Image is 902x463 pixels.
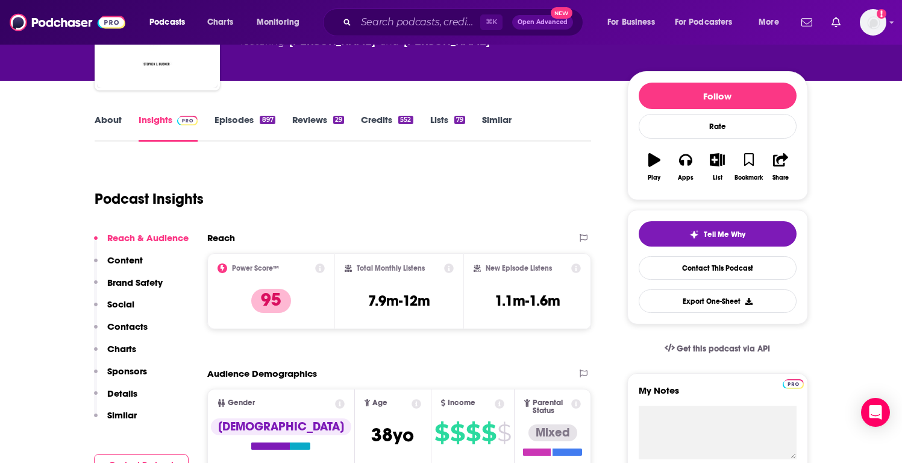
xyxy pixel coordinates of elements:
span: For Business [607,14,655,31]
button: Contacts [94,321,148,343]
label: My Notes [639,385,797,406]
span: Age [372,399,387,407]
button: Bookmark [733,145,765,189]
span: $ [481,423,496,443]
p: Sponsors [107,365,147,377]
button: List [701,145,733,189]
a: Credits552 [361,114,413,142]
div: Bookmark [734,174,763,181]
div: 897 [260,116,275,124]
span: Parental Status [533,399,569,415]
span: More [759,14,779,31]
div: 552 [398,116,413,124]
a: Show notifications dropdown [797,12,817,33]
button: Follow [639,83,797,109]
div: [DEMOGRAPHIC_DATA] [211,418,351,435]
img: Podchaser - Follow, Share and Rate Podcasts [10,11,125,34]
p: Reach & Audience [107,232,189,244]
a: About [95,114,122,142]
button: Apps [670,145,701,189]
h2: Audience Demographics [207,368,317,379]
h1: Podcast Insights [95,190,204,208]
button: Similar [94,409,137,432]
div: Play [648,174,660,181]
button: Share [765,145,796,189]
button: Reach & Audience [94,232,189,254]
button: open menu [599,13,670,32]
span: $ [497,423,511,443]
span: 38 yo [371,423,414,447]
p: Details [107,388,137,399]
button: open menu [750,13,794,32]
p: Charts [107,343,136,354]
a: InsightsPodchaser Pro [139,114,198,142]
input: Search podcasts, credits, & more... [356,13,480,32]
p: Social [107,298,134,310]
button: Open AdvancedNew [512,15,573,30]
span: Tell Me Why [704,230,745,239]
span: ⌘ K [480,14,503,30]
button: Export One-Sheet [639,289,797,313]
a: Show notifications dropdown [827,12,845,33]
span: Logged in as nsteagall [860,9,886,36]
img: Podchaser Pro [177,116,198,125]
a: Charts [199,13,240,32]
button: open menu [141,13,201,32]
h2: Reach [207,232,235,244]
a: Reviews29 [292,114,344,142]
span: Income [448,399,475,407]
h2: Power Score™ [232,264,279,272]
div: Open Intercom Messenger [861,398,890,427]
button: Charts [94,343,136,365]
a: Get this podcast via API [655,334,780,364]
span: New [551,7,572,19]
div: Apps [678,174,694,181]
span: Open Advanced [518,19,568,25]
a: Lists79 [430,114,465,142]
svg: Add a profile image [877,9,886,19]
p: Brand Safety [107,277,163,288]
button: Sponsors [94,365,147,388]
div: List [713,174,722,181]
a: Episodes897 [215,114,275,142]
span: Podcasts [149,14,185,31]
span: Monitoring [257,14,299,31]
h2: New Episode Listens [486,264,552,272]
p: 95 [251,289,291,313]
a: Contact This Podcast [639,256,797,280]
div: Search podcasts, credits, & more... [334,8,595,36]
div: Rate [639,114,797,139]
button: open menu [667,13,750,32]
button: Social [94,298,134,321]
button: Content [94,254,143,277]
h3: 7.9m-12m [368,292,430,310]
button: tell me why sparkleTell Me Why [639,221,797,247]
img: User Profile [860,9,886,36]
button: Details [94,388,137,410]
span: Get this podcast via API [677,344,770,354]
span: $ [450,423,465,443]
h2: Total Monthly Listens [357,264,425,272]
span: $ [466,423,480,443]
span: $ [434,423,449,443]
p: Content [107,254,143,266]
div: 29 [333,116,344,124]
p: Similar [107,409,137,421]
button: open menu [248,13,315,32]
div: Mixed [528,424,577,441]
div: 79 [454,116,465,124]
span: Gender [228,399,255,407]
span: Charts [207,14,233,31]
a: Similar [482,114,512,142]
div: Share [772,174,789,181]
button: Brand Safety [94,277,163,299]
p: Contacts [107,321,148,332]
span: For Podcasters [675,14,733,31]
button: Play [639,145,670,189]
button: Show profile menu [860,9,886,36]
img: Podchaser Pro [783,379,804,389]
a: Pro website [783,377,804,389]
h3: 1.1m-1.6m [495,292,560,310]
img: tell me why sparkle [689,230,699,239]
